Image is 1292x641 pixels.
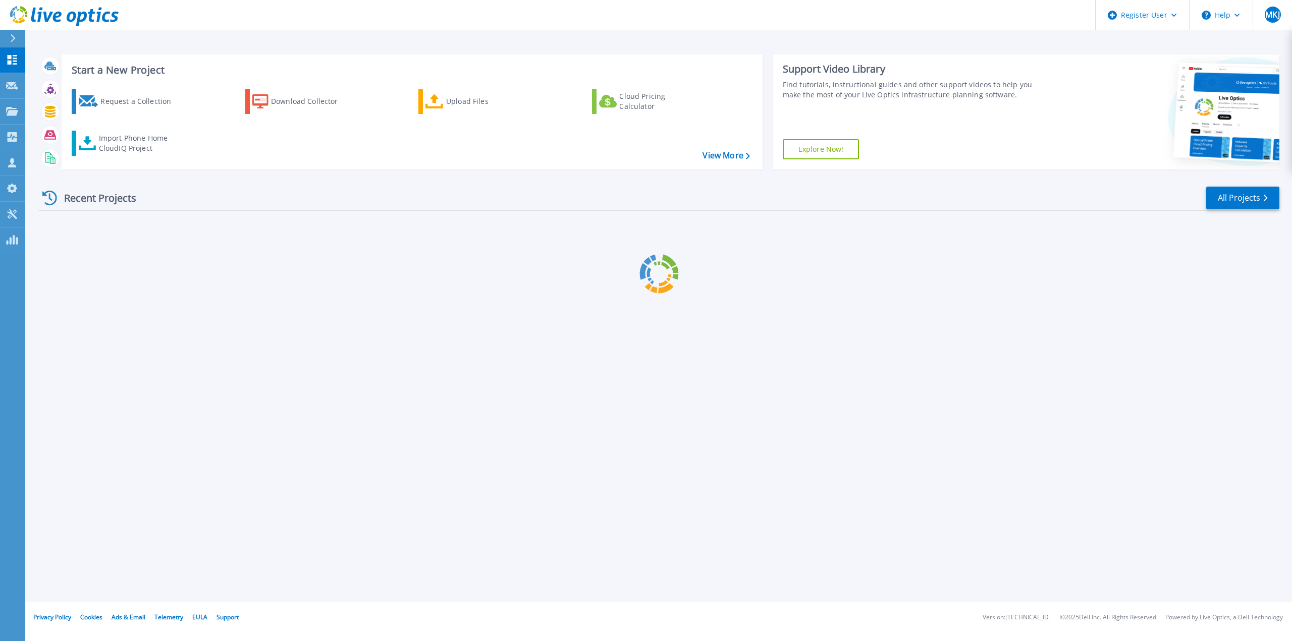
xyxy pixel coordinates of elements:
li: Version: [TECHNICAL_ID] [983,614,1051,621]
div: Recent Projects [39,186,150,210]
li: © 2025 Dell Inc. All Rights Reserved [1060,614,1156,621]
a: Privacy Policy [33,613,71,621]
a: Cloud Pricing Calculator [592,89,705,114]
a: EULA [192,613,207,621]
a: Ads & Email [112,613,145,621]
div: Find tutorials, instructional guides and other support videos to help you make the most of your L... [783,80,1045,100]
span: MKJ [1265,11,1279,19]
div: Support Video Library [783,63,1045,76]
div: Download Collector [271,91,352,111]
a: Cookies [80,613,102,621]
a: Download Collector [245,89,358,114]
div: Import Phone Home CloudIQ Project [99,133,178,153]
a: Support [217,613,239,621]
div: Upload Files [446,91,527,111]
div: Request a Collection [100,91,181,111]
a: All Projects [1206,187,1279,209]
a: Explore Now! [783,139,859,159]
div: Cloud Pricing Calculator [619,91,700,111]
h3: Start a New Project [72,65,749,76]
a: Telemetry [154,613,183,621]
a: Upload Files [418,89,531,114]
li: Powered by Live Optics, a Dell Technology [1165,614,1283,621]
a: Request a Collection [72,89,184,114]
a: View More [703,151,749,160]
